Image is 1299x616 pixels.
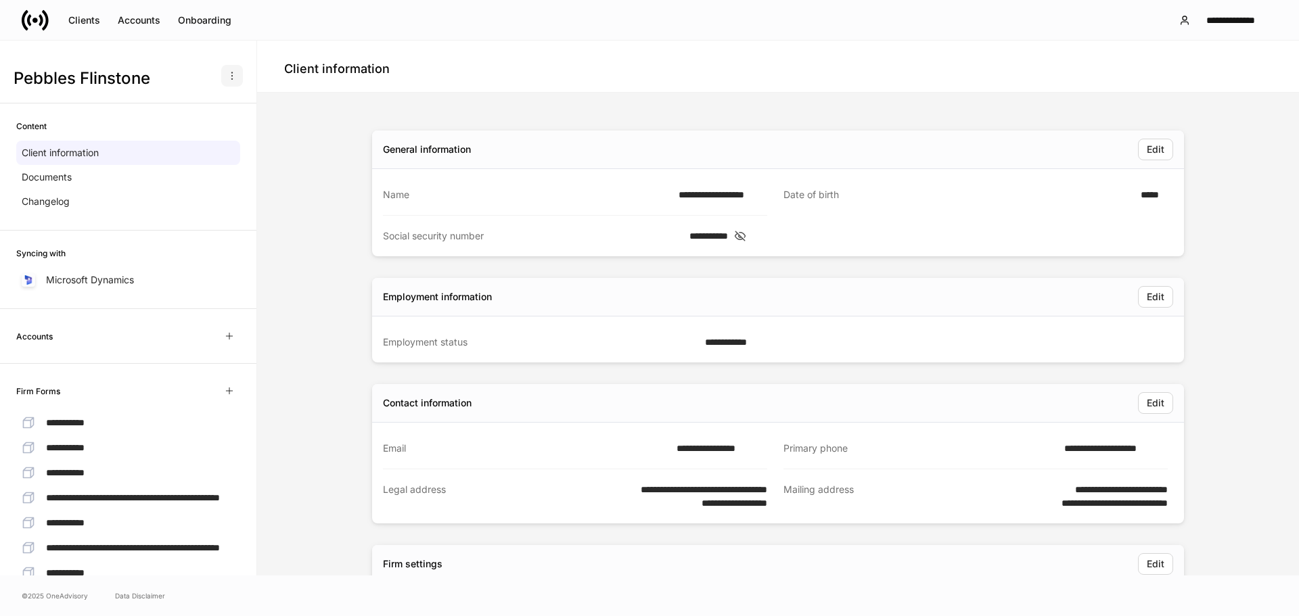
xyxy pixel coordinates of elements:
div: Social security number [383,229,681,243]
button: Edit [1138,392,1173,414]
button: Edit [1138,139,1173,160]
a: Documents [16,165,240,189]
a: Microsoft Dynamics [16,268,240,292]
div: Mailing address [783,483,1001,510]
h6: Accounts [16,330,53,343]
button: Clients [60,9,109,31]
div: Edit [1147,290,1164,304]
a: Data Disclaimer [115,590,165,601]
button: Accounts [109,9,169,31]
div: Name [383,188,670,202]
h3: Pebbles Flinstone [14,68,216,89]
span: © 2025 OneAdvisory [22,590,88,601]
div: Contact information [383,396,472,410]
a: Changelog [16,189,240,214]
div: Primary phone [783,442,1056,455]
div: Employment information [383,290,492,304]
p: Microsoft Dynamics [46,273,134,287]
p: Client information [22,146,99,160]
button: Edit [1138,553,1173,575]
a: Client information [16,141,240,165]
h4: Client information [284,61,390,77]
p: Documents [22,170,72,184]
div: Legal address [383,483,591,510]
h6: Content [16,120,47,133]
img: sIOyOZvWb5kUEAwh5D03bPzsWHrUXBSdsWHDhg8Ma8+nBQBvlija69eFAv+snJUCyn8AqO+ElBnIpgMAAAAASUVORK5CYII= [23,275,34,285]
div: Employment status [383,335,697,349]
div: Edit [1147,143,1164,156]
div: Edit [1147,557,1164,571]
div: Accounts [118,14,160,27]
h6: Firm Forms [16,385,60,398]
button: Edit [1138,286,1173,308]
div: Email [383,442,668,455]
div: Onboarding [178,14,231,27]
div: General information [383,143,471,156]
button: Onboarding [169,9,240,31]
div: Date of birth [783,188,1133,202]
div: Firm settings [383,557,442,571]
h6: Syncing with [16,247,66,260]
div: Clients [68,14,100,27]
div: Edit [1147,396,1164,410]
p: Changelog [22,195,70,208]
